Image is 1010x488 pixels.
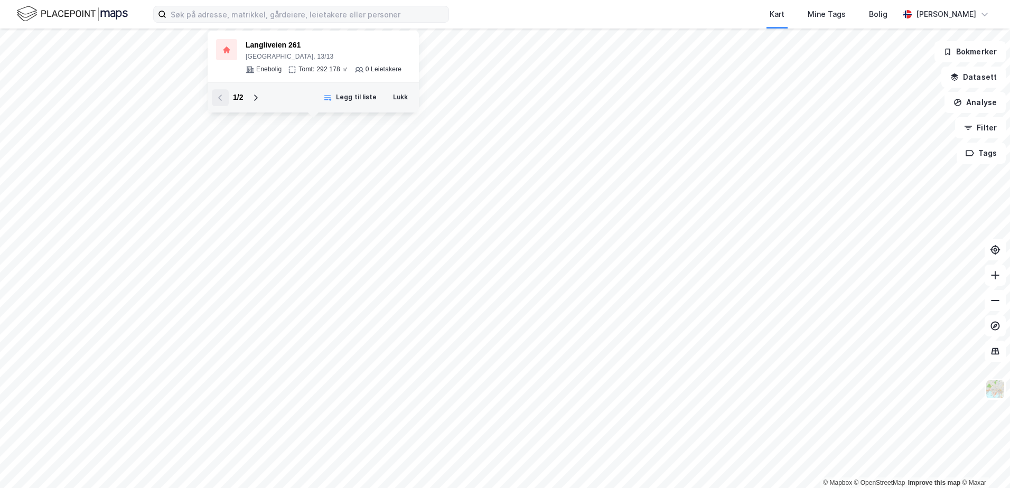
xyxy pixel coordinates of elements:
button: Lukk [386,89,415,106]
iframe: Chat Widget [957,437,1010,488]
div: Enebolig [256,65,282,74]
a: Mapbox [823,479,852,486]
div: Langliveien 261 [246,39,401,52]
a: OpenStreetMap [854,479,905,486]
button: Analyse [944,92,1006,113]
div: Tomt: 292 178 ㎡ [298,65,348,74]
div: [PERSON_NAME] [916,8,976,21]
div: Kontrollprogram for chat [957,437,1010,488]
img: logo.f888ab2527a4732fd821a326f86c7f29.svg [17,5,128,23]
div: 0 Leietakere [366,65,401,74]
button: Datasett [941,67,1006,88]
input: Søk på adresse, matrikkel, gårdeiere, leietakere eller personer [166,6,448,22]
button: Filter [955,117,1006,138]
button: Legg til liste [316,89,384,106]
img: Z [985,379,1005,399]
div: 1 / 2 [233,91,243,104]
button: Bokmerker [934,41,1006,62]
div: Bolig [869,8,887,21]
div: [GEOGRAPHIC_DATA], 13/13 [246,53,401,61]
div: Mine Tags [808,8,846,21]
a: Improve this map [908,479,960,486]
button: Tags [957,143,1006,164]
div: Kart [770,8,784,21]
